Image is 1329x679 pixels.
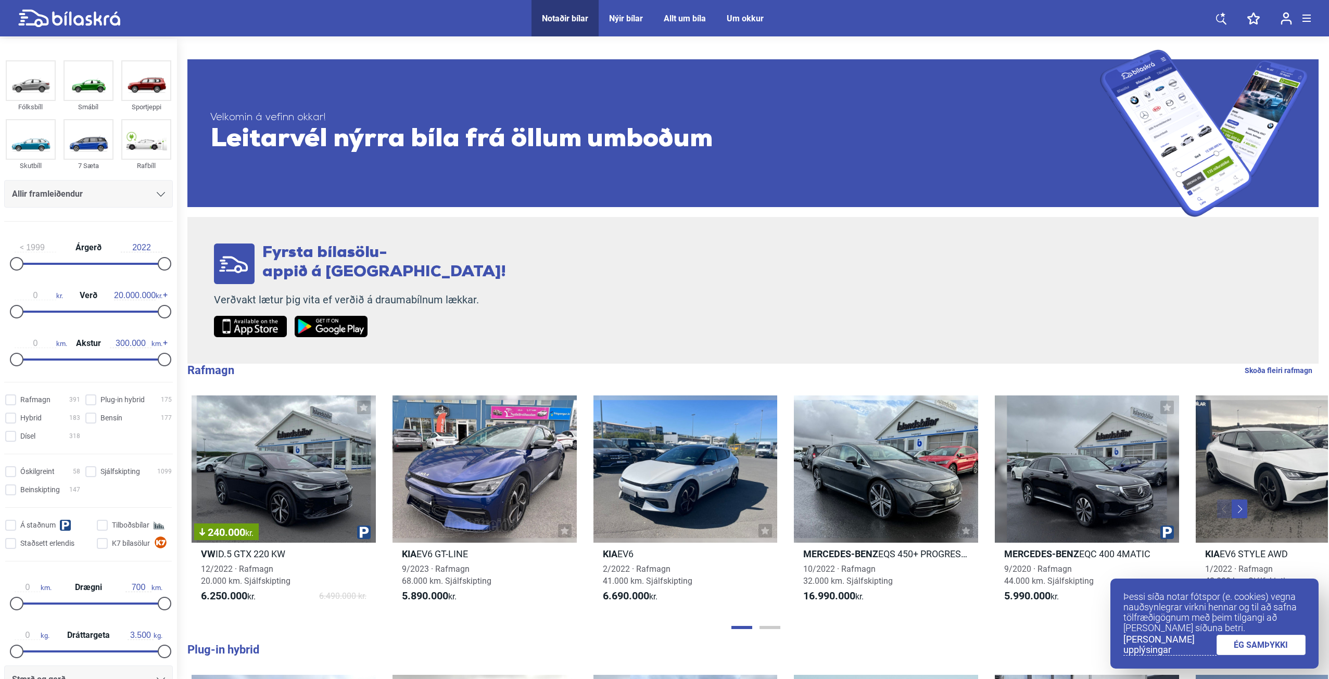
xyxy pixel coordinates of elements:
[69,413,80,424] span: 183
[192,395,376,612] a: 240.000kr.VWID.5 GTX 220 KW12/2022 · Rafmagn20.000 km. Sjálfskipting6.250.000kr.6.490.000 kr.
[1004,590,1050,602] b: 5.990.000
[201,548,216,559] b: VW
[20,484,60,495] span: Beinskipting
[6,101,56,113] div: Fólksbíll
[245,528,254,538] span: kr.
[402,590,448,602] b: 5.890.000
[187,49,1319,217] a: Velkomin á vefinn okkar!Leitarvél nýrra bíla frá öllum umboðum
[319,590,366,603] span: 6.490.000 kr.
[157,466,172,477] span: 1099
[73,339,104,348] span: Akstur
[100,394,145,405] span: Plug-in hybrid
[187,643,259,656] b: Plug-in hybrid
[803,548,878,559] b: Mercedes-Benz
[112,520,149,531] span: Tilboðsbílar
[1205,548,1220,559] b: Kia
[112,538,150,549] span: K7 bílasölur
[402,564,491,586] span: 9/2023 · Rafmagn 68.000 km. Sjálfskipting
[214,293,506,306] p: Verðvakt lætur þig vita ef verðið á draumabílnum lækkar.
[1123,634,1217,656] a: [PERSON_NAME] upplýsingar
[664,14,706,23] a: Allt um bíla
[995,548,1179,560] h2: EQC 400 4MATIC
[1004,548,1079,559] b: Mercedes-Benz
[201,590,256,603] span: kr.
[593,548,778,560] h2: EV6
[15,631,49,640] span: kg.
[69,431,80,442] span: 318
[161,413,172,424] span: 177
[100,413,122,424] span: Bensín
[794,548,978,560] h2: EQS 450+ PROGRESSIVE
[803,564,893,586] span: 10/2022 · Rafmagn 32.000 km. Sjálfskipting
[760,626,780,629] button: Page 2
[125,583,162,592] span: km.
[110,339,162,348] span: km.
[121,101,171,113] div: Sportjeppi
[73,244,104,252] span: Árgerð
[794,395,978,612] a: Mercedes-BenzEQS 450+ PROGRESSIVE10/2022 · Rafmagn32.000 km. Sjálfskipting16.990.000kr.
[1217,635,1306,655] a: ÉG SAMÞYKKI
[1004,564,1094,586] span: 9/2020 · Rafmagn 44.000 km. Sjálfskipting
[69,484,80,495] span: 147
[6,160,56,172] div: Skutbíll
[1245,364,1312,377] a: Skoða fleiri rafmagn
[20,466,55,477] span: Óskilgreint
[542,14,588,23] a: Notaðir bílar
[1217,499,1233,518] button: Previous
[161,394,172,405] span: 175
[995,395,1179,612] a: Mercedes-BenzEQC 400 4MATIC9/2020 · Rafmagn44.000 km. Sjálfskipting5.990.000kr.
[210,111,1100,124] span: Velkomin á vefinn okkar!
[15,339,67,348] span: km.
[1232,499,1247,518] button: Next
[114,291,162,300] span: kr.
[20,431,35,442] span: Dísel
[128,631,162,640] span: kg.
[603,548,617,559] b: Kia
[603,564,692,586] span: 2/2022 · Rafmagn 41.000 km. Sjálfskipting
[402,590,457,603] span: kr.
[20,538,74,549] span: Staðsett erlendis
[593,395,778,612] a: KiaEV62/2022 · Rafmagn41.000 km. Sjálfskipting6.690.000kr.
[603,590,649,602] b: 6.690.000
[20,413,42,424] span: Hybrid
[64,160,113,172] div: 7 Sæta
[192,548,376,560] h2: ID.5 GTX 220 KW
[393,395,577,612] a: KiaEV6 GT-LINE9/2023 · Rafmagn68.000 km. Sjálfskipting5.890.000kr.
[603,590,657,603] span: kr.
[262,245,506,280] span: Fyrsta bílasölu- appið á [GEOGRAPHIC_DATA]!
[73,466,80,477] span: 58
[100,466,140,477] span: Sjálfskipting
[609,14,643,23] a: Nýir bílar
[77,291,100,300] span: Verð
[15,291,63,300] span: kr.
[187,364,234,377] b: Rafmagn
[199,527,254,537] span: 240.000
[1205,564,1295,586] span: 1/2022 · Rafmagn 43.000 km. Sjálfskipting
[72,583,105,592] span: Drægni
[393,548,577,560] h2: EV6 GT-LINE
[210,124,1100,156] span: Leitarvél nýrra bíla frá öllum umboðum
[12,187,83,201] span: Allir framleiðendur
[64,101,113,113] div: Smábíl
[402,548,416,559] b: Kia
[201,590,247,602] b: 6.250.000
[1281,12,1292,25] img: user-login.svg
[731,626,752,629] button: Page 1
[20,394,50,405] span: Rafmagn
[1004,590,1059,603] span: kr.
[727,14,764,23] a: Um okkur
[1123,592,1306,633] p: Þessi síða notar fótspor (e. cookies) vegna nauðsynlegrar virkni hennar og til að safna tölfræðig...
[15,583,52,592] span: km.
[201,564,290,586] span: 12/2022 · Rafmagn 20.000 km. Sjálfskipting
[65,631,112,639] span: Dráttargeta
[803,590,855,602] b: 16.990.000
[803,590,864,603] span: kr.
[69,394,80,405] span: 391
[121,160,171,172] div: Rafbíll
[20,520,56,531] span: Á staðnum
